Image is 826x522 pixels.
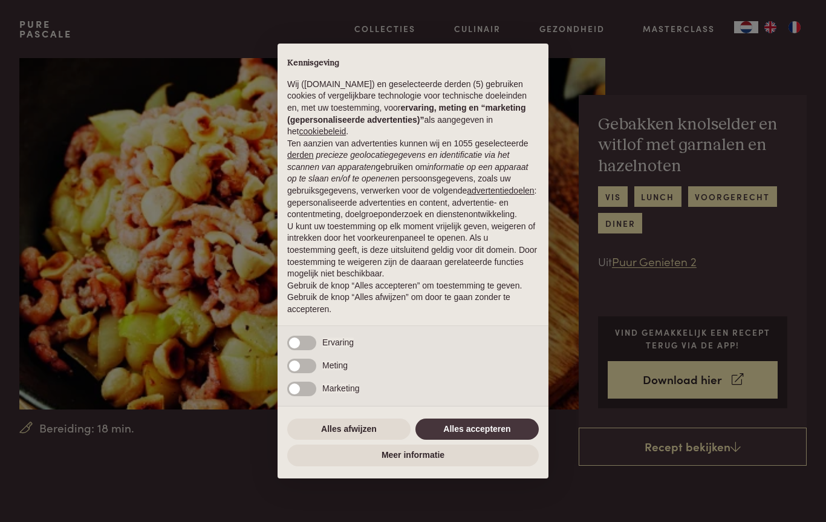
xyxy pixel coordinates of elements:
h2: Kennisgeving [287,58,539,69]
p: Ten aanzien van advertenties kunnen wij en 1055 geselecteerde gebruiken om en persoonsgegevens, z... [287,138,539,221]
p: Wij ([DOMAIN_NAME]) en geselecteerde derden (5) gebruiken cookies of vergelijkbare technologie vo... [287,79,539,138]
button: derden [287,149,314,161]
a: cookiebeleid [299,126,346,136]
em: precieze geolocatiegegevens en identificatie via het scannen van apparaten [287,150,509,172]
button: Alles accepteren [415,419,539,440]
span: Meting [322,361,348,370]
strong: ervaring, meting en “marketing (gepersonaliseerde advertenties)” [287,103,525,125]
p: Gebruik de knop “Alles accepteren” om toestemming te geven. Gebruik de knop “Alles afwijzen” om d... [287,280,539,316]
button: Alles afwijzen [287,419,411,440]
button: Meer informatie [287,445,539,466]
button: advertentiedoelen [467,185,534,197]
span: Ervaring [322,338,354,347]
span: Marketing [322,383,359,393]
p: U kunt uw toestemming op elk moment vrijelijk geven, weigeren of intrekken door het voorkeurenpan... [287,221,539,280]
em: informatie op een apparaat op te slaan en/of te openen [287,162,528,184]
